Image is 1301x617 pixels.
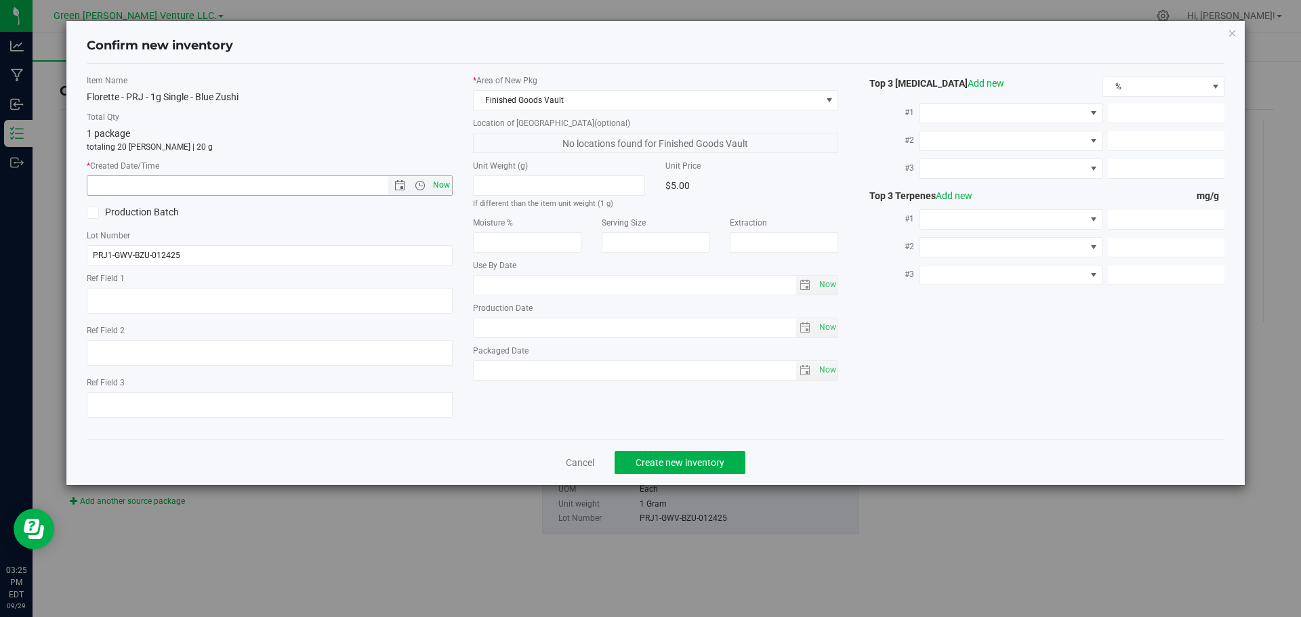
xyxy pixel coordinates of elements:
[87,377,453,389] label: Ref Field 3
[430,175,453,195] span: Set Current date
[473,199,613,208] small: If different than the item unit weight (1 g)
[87,230,453,242] label: Lot Number
[87,160,453,172] label: Created Date/Time
[816,275,839,295] span: Set Current date
[14,509,54,549] iframe: Resource center
[473,117,839,129] label: Location of [GEOGRAPHIC_DATA]
[796,276,816,295] span: select
[473,302,839,314] label: Production Date
[665,160,838,172] label: Unit Price
[816,318,839,337] span: Set Current date
[602,217,710,229] label: Serving Size
[859,234,920,259] label: #2
[859,100,920,125] label: #1
[388,180,411,191] span: Open the date view
[920,103,1102,123] span: NO DATA FOUND
[87,141,453,153] p: totaling 20 [PERSON_NAME] | 20 g
[815,318,838,337] span: select
[594,119,630,128] span: (optional)
[408,180,431,191] span: Open the time view
[859,78,1004,89] span: Top 3 [MEDICAL_DATA]
[473,217,581,229] label: Moisture %
[473,75,839,87] label: Area of New Pkg
[968,78,1004,89] a: Add new
[816,360,839,380] span: Set Current date
[796,318,816,337] span: select
[859,190,972,201] span: Top 3 Terpenes
[473,345,839,357] label: Packaged Date
[473,133,839,153] span: No locations found for Finished Goods Vault
[566,456,594,469] a: Cancel
[815,361,838,380] span: select
[730,217,838,229] label: Extraction
[859,128,920,152] label: #2
[920,158,1102,179] span: NO DATA FOUND
[920,131,1102,151] span: NO DATA FOUND
[87,111,453,123] label: Total Qty
[859,207,920,231] label: #1
[636,457,724,468] span: Create new inventory
[87,205,260,219] label: Production Batch
[665,175,838,196] div: $5.00
[473,160,646,172] label: Unit Weight (g)
[815,276,838,295] span: select
[1197,190,1224,201] span: mg/g
[859,262,920,286] label: #3
[87,90,453,104] div: Florette - PRJ - 1g Single - Blue Zushi
[473,259,839,272] label: Use By Date
[615,451,745,474] button: Create new inventory
[87,128,130,139] span: 1 package
[87,37,233,55] h4: Confirm new inventory
[87,324,453,337] label: Ref Field 2
[1103,77,1207,96] span: %
[859,156,920,180] label: #3
[936,190,972,201] a: Add new
[796,361,816,380] span: select
[87,272,453,284] label: Ref Field 1
[87,75,453,87] label: Item Name
[474,91,821,110] span: Finished Goods Vault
